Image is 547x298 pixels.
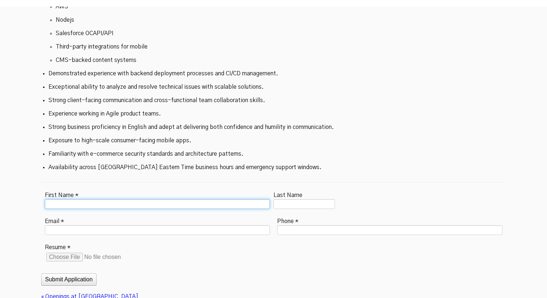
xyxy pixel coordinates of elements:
p: Availability across [GEOGRAPHIC_DATA] Eastern Time business hours and emergency support windows. [48,164,499,171]
label: Phone * [277,216,298,225]
p: Salesforce OCAPI/API [56,30,492,37]
p: AWS [56,3,492,11]
label: Last Name [273,190,302,199]
p: Nodejs [56,16,492,24]
p: Third-party integrations for mobile [56,43,492,51]
p: Exceptional ability to analyze and resolve technical issues with scalable solutions. [48,83,499,91]
p: CMS-backed content systems [56,56,492,64]
p: Demonstrated experience with backend deployment processes and CI/CD management. [48,70,499,77]
p: Exposure to high-scale consumer-facing mobile apps. [48,137,499,144]
label: Email * [45,216,64,225]
p: Strong client-facing communication and cross-functional team collaboration skills. [48,97,499,104]
p: Familiarity with e-commerce security standards and architecture patterns. [48,150,499,158]
p: Experience working in Agile product teams. [48,110,499,118]
label: Resume * [45,242,71,251]
button: Submit Application [41,273,97,286]
p: Strong business proficiency in English and adept at delivering both confidence and humility in co... [48,123,499,131]
label: First Name * [45,190,79,199]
